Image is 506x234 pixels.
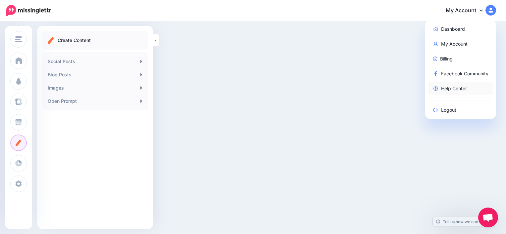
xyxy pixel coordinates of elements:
[439,3,496,19] a: My Account
[428,103,494,116] a: Logout
[48,37,54,44] img: create.png
[45,81,145,95] a: Images
[428,37,494,50] a: My Account
[45,95,145,108] a: Open Prompt
[428,22,494,35] a: Dashboard
[428,67,494,80] a: Facebook Community
[15,36,22,42] img: menu.png
[45,55,145,68] a: Social Posts
[428,82,494,95] a: Help Center
[6,5,51,16] img: Missinglettr
[45,68,145,81] a: Blog Posts
[428,52,494,65] a: Billing
[433,57,437,61] img: revenue-blue.png
[58,36,91,44] p: Create Content
[425,20,496,119] div: My Account
[433,217,498,226] a: Tell us how we can improve
[478,208,498,227] a: Open chat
